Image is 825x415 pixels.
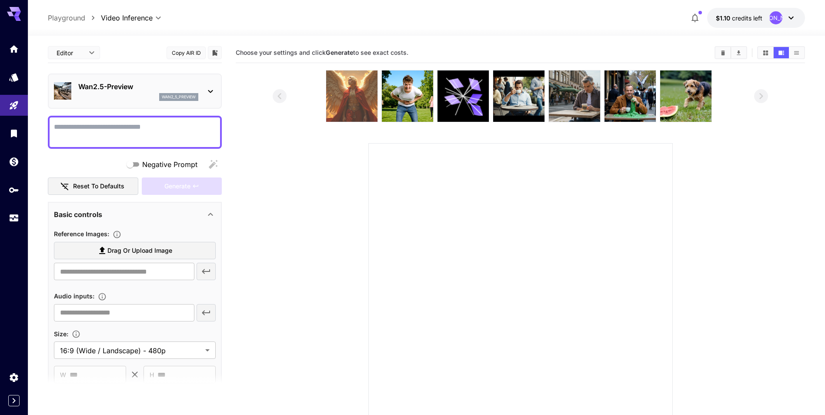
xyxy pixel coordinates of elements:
[109,230,125,239] button: Upload a reference image to guide the result. Supported formats: MP4, WEBM and MOV.
[150,370,154,380] span: H
[236,49,408,56] span: Choose your settings and click to see exact costs.
[9,44,19,54] div: Home
[8,395,20,406] button: Expand sidebar
[48,13,101,23] nav: breadcrumb
[716,13,762,23] div: $1.09883
[9,100,19,111] div: Playground
[326,70,377,122] img: 5xKptAAAAAZJREFUAwDbDxoFjCwcnwAAAABJRU5ErkJggg==
[101,13,153,23] span: Video Inference
[54,209,102,220] p: Basic controls
[660,70,711,122] img: cexp6gAAAAZJREFUAwDvzn1fwgrKlAAAAABJRU5ErkJggg==
[774,47,789,58] button: Show media in video view
[731,47,746,58] button: Download All
[211,47,219,58] button: Add to library
[757,46,805,59] div: Show media in grid viewShow media in video viewShow media in list view
[769,11,782,24] div: [PERSON_NAME]
[9,213,19,224] div: Usage
[60,370,66,380] span: W
[68,330,84,338] button: Adjust the dimensions of the generated image by specifying its width and height in pixels, or sel...
[715,46,747,59] div: Clear AllDownload All
[142,159,197,170] span: Negative Prompt
[326,49,353,56] b: Generate
[716,14,732,22] span: $1.10
[54,330,68,338] span: Size :
[60,345,202,356] span: 16:9 (Wide / Landscape) - 480p
[382,70,433,122] img: 9xzuZQAAAABklEQVQDABt60DG4+pNTAAAAAElFTkSuQmCC
[707,8,805,28] button: $1.09883[PERSON_NAME]
[57,48,84,57] span: Editor
[162,94,196,100] p: wan2_5_preview
[605,70,656,122] img: 9vtYvhAAAABklEQVQDAK8jFR5U20HzAAAAAElFTkSuQmCC
[54,78,216,104] div: Wan2.5-Previewwan2_5_preview
[493,70,544,122] img: +5yfeNAAAABklEQVQDAIVpTNWBlvuaAAAAAElFTkSuQmCC
[549,70,600,122] img: eaLevAAAABklEQVQDAGMzhCtKj8xFAAAAAElFTkSuQmCC
[54,242,216,260] label: Drag or upload image
[54,230,109,238] span: Reference Images :
[789,47,804,58] button: Show media in list view
[732,14,762,22] span: credits left
[9,184,19,195] div: API Keys
[107,245,172,256] span: Drag or upload image
[94,292,110,301] button: Upload an audio file. Supported formats: .mp3, .wav, .flac, .aac, .ogg, .m4a, .wma
[48,177,138,195] button: Reset to defaults
[142,177,222,195] div: Please add a prompt with at least 3 characters
[9,372,19,383] div: Settings
[167,47,206,59] button: Copy AIR ID
[54,292,94,300] span: Audio inputs :
[48,13,85,23] a: Playground
[715,47,731,58] button: Clear All
[9,72,19,83] div: Models
[78,81,198,92] p: Wan2.5-Preview
[54,204,216,225] div: Basic controls
[9,128,19,139] div: Library
[758,47,773,58] button: Show media in grid view
[9,156,19,167] div: Wallet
